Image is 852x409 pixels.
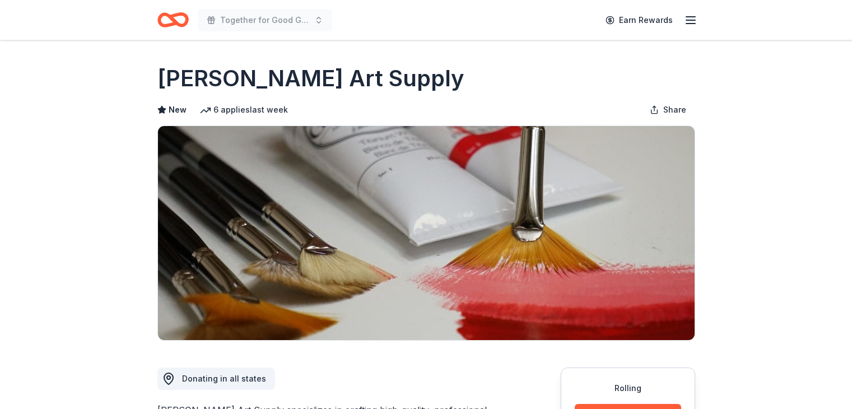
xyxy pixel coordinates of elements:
[158,126,695,340] img: Image for Trekell Art Supply
[220,13,310,27] span: Together for Good Golf Tournament
[575,382,681,395] div: Rolling
[198,9,332,31] button: Together for Good Golf Tournament
[599,10,679,30] a: Earn Rewards
[169,103,187,117] span: New
[157,63,464,94] h1: [PERSON_NAME] Art Supply
[157,7,189,33] a: Home
[200,103,288,117] div: 6 applies last week
[182,374,266,383] span: Donating in all states
[641,99,695,121] button: Share
[663,103,686,117] span: Share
